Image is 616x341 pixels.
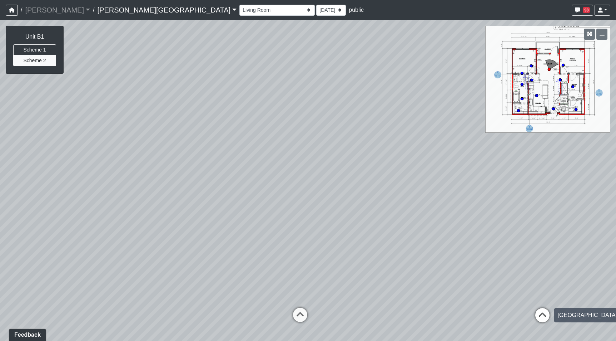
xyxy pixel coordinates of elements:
[349,7,364,13] span: public
[97,3,237,17] a: [PERSON_NAME][GEOGRAPHIC_DATA]
[572,5,593,16] button: 98
[18,3,25,17] span: /
[90,3,97,17] span: /
[13,44,56,55] button: Scheme 1
[25,3,90,17] a: [PERSON_NAME]
[5,327,48,341] iframe: Ybug feedback widget
[583,7,590,13] span: 98
[13,33,56,40] h6: Unit B1
[13,55,56,66] button: Scheme 2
